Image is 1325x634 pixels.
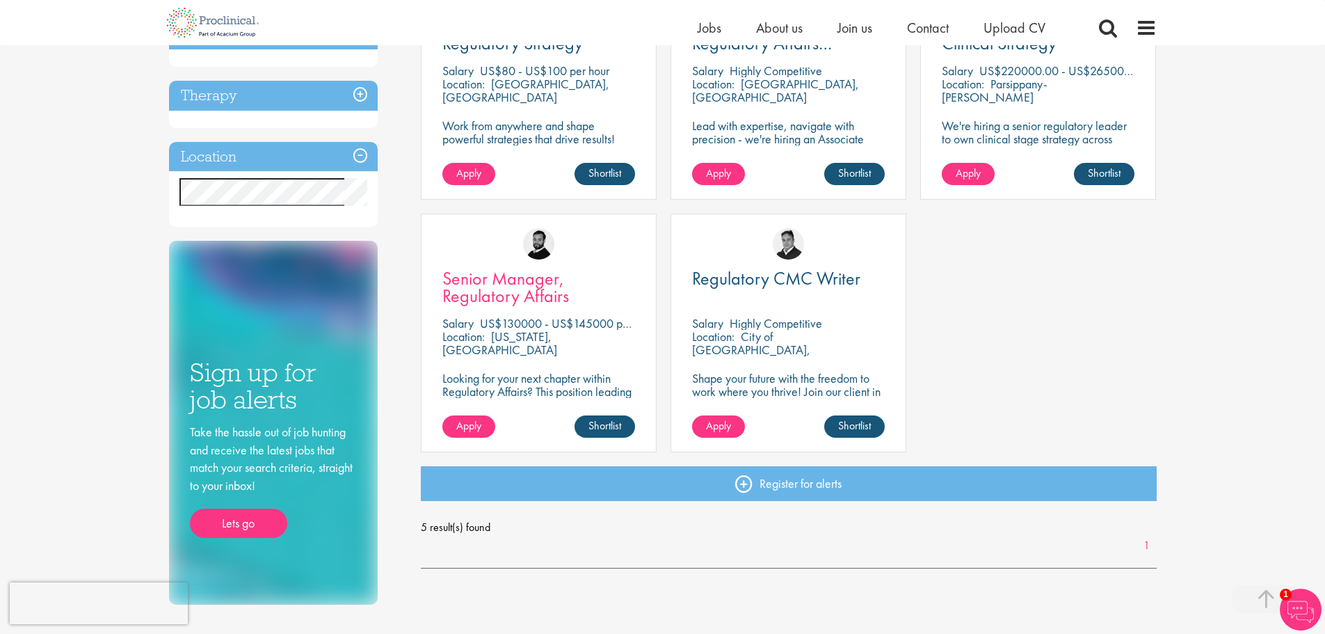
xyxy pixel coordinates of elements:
span: Senior Manager, Regulatory Affairs [442,267,569,308]
span: Salary [692,63,723,79]
a: Shortlist [824,415,885,438]
span: 1 [1280,589,1292,601]
span: Location: [442,76,485,92]
a: Shortlist [1074,163,1134,185]
a: Senior Director, Regulatory Clinical Strategy [942,17,1134,52]
a: Apply [442,163,495,185]
p: US$80 - US$100 per hour [480,63,609,79]
span: Salary [442,63,474,79]
p: Highly Competitive [730,315,822,331]
img: Peter Duvall [773,228,804,260]
img: Nick Walker [523,228,554,260]
span: Apply [956,166,981,180]
span: Location: [692,76,734,92]
a: Shortlist [575,163,635,185]
h3: Sign up for job alerts [190,359,357,413]
a: Shortlist [824,163,885,185]
p: Work from anywhere and shape powerful strategies that drive results! Enjoy the freedom of remote ... [442,119,635,185]
a: Upload CV [983,19,1045,37]
a: Apply [942,163,995,185]
a: 1 [1137,538,1157,554]
span: 5 result(s) found [421,517,1157,538]
p: City of [GEOGRAPHIC_DATA], [GEOGRAPHIC_DATA] [692,328,810,371]
a: Contact [907,19,949,37]
a: Jobs [698,19,721,37]
a: Register for alerts [421,466,1157,501]
span: Apply [706,418,731,433]
span: Salary [692,315,723,331]
a: Join us [837,19,872,37]
p: [GEOGRAPHIC_DATA], [GEOGRAPHIC_DATA] [692,76,859,105]
span: Apply [456,418,481,433]
iframe: reCAPTCHA [10,583,188,624]
a: Regulatory CMC Writer [692,270,885,287]
span: Salary [442,315,474,331]
p: Looking for your next chapter within Regulatory Affairs? This position leading projects and worki... [442,372,635,425]
span: Regulatory CMC Writer [692,267,860,290]
span: Apply [456,166,481,180]
p: We're hiring a senior regulatory leader to own clinical stage strategy across multiple programs. [942,119,1134,159]
a: Sr Manager Global Regulatory Strategy [442,17,635,52]
a: Apply [442,415,495,438]
span: Location: [692,328,734,344]
p: Parsippany-[PERSON_NAME][GEOGRAPHIC_DATA], [GEOGRAPHIC_DATA] [942,76,1060,132]
p: US$220000.00 - US$265000 per annum + Highly Competitive Salary [979,63,1322,79]
a: About us [756,19,803,37]
a: Apply [692,415,745,438]
img: Chatbot [1280,589,1322,631]
div: Take the hassle out of job hunting and receive the latest jobs that match your search criteria, s... [190,423,357,538]
p: [GEOGRAPHIC_DATA], [GEOGRAPHIC_DATA] [442,76,609,105]
h3: Location [169,142,378,172]
span: Location: [942,76,984,92]
span: Apply [706,166,731,180]
span: Location: [442,328,485,344]
a: Senior Manager, Regulatory Affairs [442,270,635,305]
p: Shape your future with the freedom to work where you thrive! Join our client in this fully remote... [692,372,885,411]
span: Salary [942,63,973,79]
p: [US_STATE], [GEOGRAPHIC_DATA] [442,328,557,358]
p: US$130000 - US$145000 per annum [480,315,666,331]
p: Highly Competitive [730,63,822,79]
a: Lets go [190,509,287,538]
h3: Therapy [169,81,378,111]
a: Shortlist [575,415,635,438]
a: Associate Director - Regulatory Affairs Consultant [692,17,885,52]
a: Apply [692,163,745,185]
p: Lead with expertise, navigate with precision - we're hiring an Associate Director to shape regula... [692,119,885,185]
